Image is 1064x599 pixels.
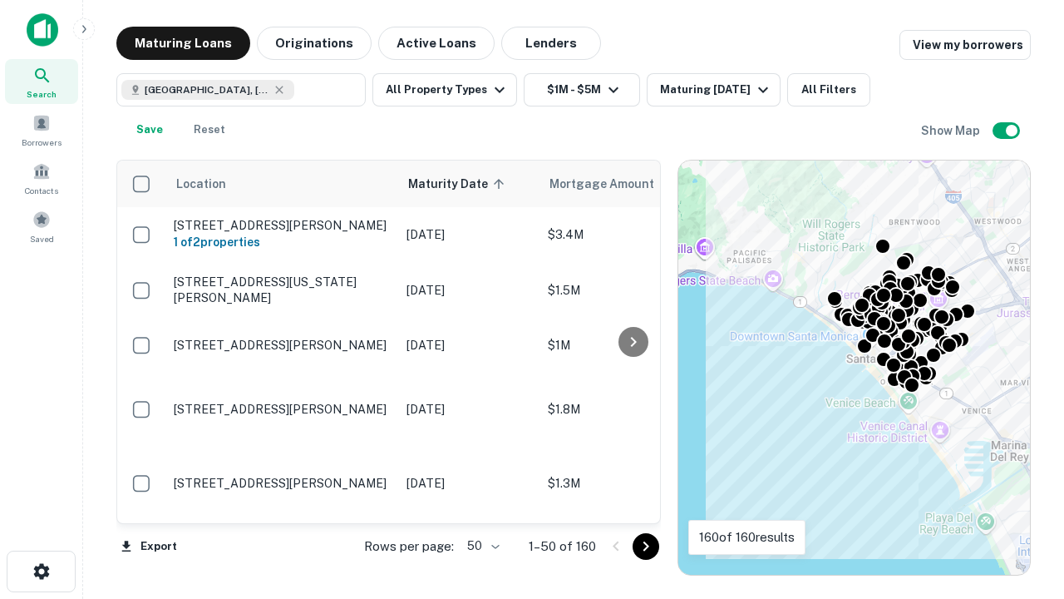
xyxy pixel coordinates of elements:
p: 160 of 160 results [699,527,795,547]
button: Active Loans [378,27,495,60]
th: Mortgage Amount [539,161,722,207]
button: All Property Types [372,73,517,106]
button: Go to next page [633,533,659,560]
p: [STREET_ADDRESS][PERSON_NAME] [174,476,390,491]
button: All Filters [787,73,870,106]
a: Saved [5,204,78,249]
button: Save your search to get updates of matches that match your search criteria. [123,113,176,146]
p: $3.4M [548,225,714,244]
p: $1.5M [548,281,714,299]
p: [STREET_ADDRESS][PERSON_NAME] [174,402,390,417]
p: [DATE] [406,281,531,299]
p: 1–50 of 160 [529,537,596,557]
a: Search [5,59,78,104]
img: capitalize-icon.png [27,13,58,47]
div: 50 [461,534,502,558]
span: Maturity Date [408,174,510,194]
p: [DATE] [406,225,531,244]
p: [STREET_ADDRESS][PERSON_NAME] [174,218,390,233]
button: Reset [183,113,236,146]
button: Lenders [501,27,601,60]
h6: Show Map [921,121,983,140]
p: [STREET_ADDRESS][PERSON_NAME] [174,338,390,353]
th: Location [165,161,398,207]
p: $1M [548,336,714,354]
span: Location [175,174,226,194]
span: Search [27,87,57,101]
th: Maturity Date [398,161,539,207]
p: [DATE] [406,474,531,493]
p: $1.8M [548,400,714,418]
p: [DATE] [406,336,531,354]
div: 0 0 [678,161,1030,575]
button: $1M - $5M [524,73,640,106]
span: Contacts [25,184,58,197]
button: Maturing Loans [116,27,250,60]
span: Saved [30,232,54,245]
iframe: Chat Widget [981,466,1064,546]
a: Contacts [5,156,78,200]
button: Export [116,534,181,559]
span: Borrowers [22,136,62,149]
span: [GEOGRAPHIC_DATA], [GEOGRAPHIC_DATA], [GEOGRAPHIC_DATA] [145,82,269,97]
p: [DATE] [406,400,531,418]
p: Rows per page: [364,537,454,557]
p: $1.3M [548,474,714,493]
button: Originations [257,27,372,60]
a: Borrowers [5,107,78,152]
span: Mortgage Amount [549,174,676,194]
a: View my borrowers [899,30,1031,60]
button: Maturing [DATE] [647,73,781,106]
h6: 1 of 2 properties [174,233,390,251]
p: [STREET_ADDRESS][US_STATE][PERSON_NAME] [174,275,390,304]
div: Maturing [DATE] [660,80,773,100]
